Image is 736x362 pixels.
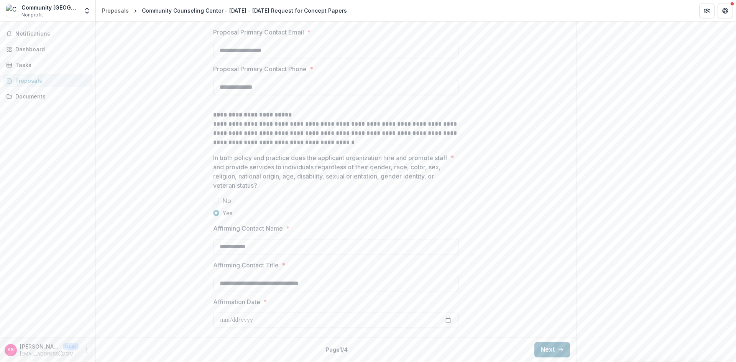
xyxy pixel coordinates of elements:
[142,7,347,15] div: Community Counseling Center - [DATE] - [DATE] Request for Concept Papers
[213,153,447,190] p: In both policy and practice does the applicant organization hire and promote staff and provide se...
[222,208,233,218] span: Yes
[213,297,260,306] p: Affirmation Date
[21,11,43,18] span: Nonprofit
[15,77,86,85] div: Proposals
[99,5,350,16] nav: breadcrumb
[15,92,86,100] div: Documents
[21,3,79,11] div: Community [GEOGRAPHIC_DATA]
[82,3,92,18] button: Open entity switcher
[222,196,231,205] span: No
[15,45,86,53] div: Dashboard
[20,351,79,357] p: [EMAIL_ADDRESS][DOMAIN_NAME]
[3,74,92,87] a: Proposals
[699,3,715,18] button: Partners
[3,59,92,71] a: Tasks
[102,7,129,15] div: Proposals
[8,347,14,352] div: Kyle Schott
[15,61,86,69] div: Tasks
[20,342,60,351] p: [PERSON_NAME]
[718,3,733,18] button: Get Help
[15,31,89,37] span: Notifications
[213,260,279,270] p: Affirming Contact Title
[213,224,283,233] p: Affirming Contact Name
[213,64,307,74] p: Proposal Primary Contact Phone
[325,346,348,354] p: Page 1 / 4
[3,28,92,40] button: Notifications
[3,90,92,103] a: Documents
[63,343,79,350] p: User
[6,5,18,17] img: Community Counseling Center
[99,5,132,16] a: Proposals
[3,43,92,56] a: Dashboard
[82,346,91,355] button: More
[534,342,570,357] button: Next
[213,28,304,37] p: Proposal Primary Contact Email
